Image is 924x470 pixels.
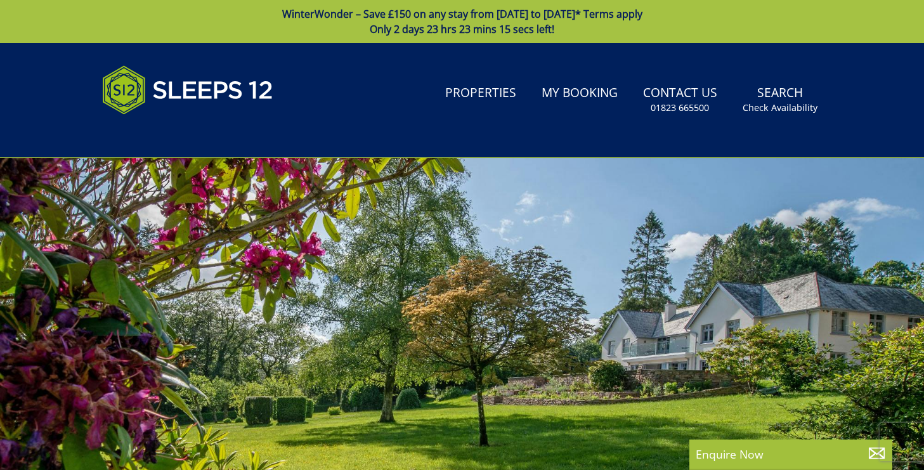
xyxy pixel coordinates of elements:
span: Only 2 days 23 hrs 23 mins 15 secs left! [370,22,554,36]
a: SearchCheck Availability [738,79,823,121]
small: 01823 665500 [651,101,709,114]
p: Enquire Now [696,446,886,462]
iframe: Customer reviews powered by Trustpilot [96,129,229,140]
small: Check Availability [743,101,817,114]
a: My Booking [537,79,623,108]
img: Sleeps 12 [102,58,273,122]
a: Contact Us01823 665500 [638,79,722,121]
a: Properties [440,79,521,108]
